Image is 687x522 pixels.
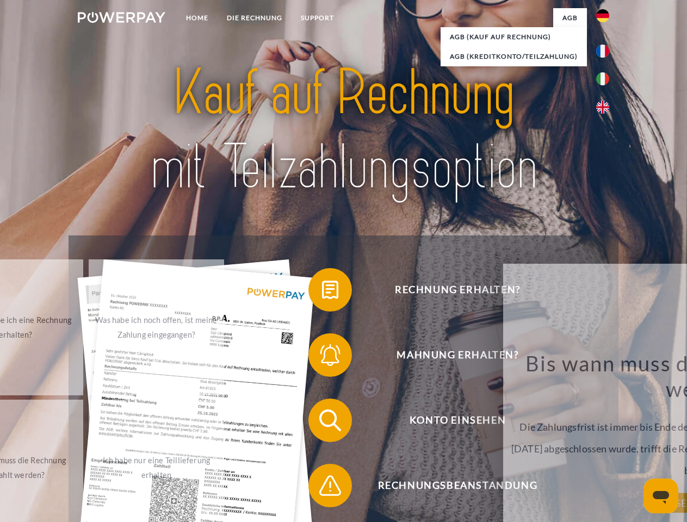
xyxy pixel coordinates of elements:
div: Was habe ich noch offen, ist meine Zahlung eingegangen? [95,313,218,342]
button: Konto einsehen [308,399,591,442]
span: Rechnungsbeanstandung [324,464,591,507]
a: agb [553,8,587,28]
img: it [596,72,609,85]
img: en [596,101,609,114]
img: qb_search.svg [317,407,344,434]
a: AGB (Kreditkonto/Teilzahlung) [441,47,587,66]
span: Konto einsehen [324,399,591,442]
button: Rechnungsbeanstandung [308,464,591,507]
img: qb_warning.svg [317,472,344,499]
iframe: Schaltfläche zum Öffnen des Messaging-Fensters [643,478,678,513]
div: Ich habe nur eine Teillieferung erhalten [95,453,218,482]
a: SUPPORT [292,8,343,28]
img: de [596,9,609,22]
img: fr [596,45,609,58]
img: title-powerpay_de.svg [104,52,583,208]
a: AGB (Kauf auf Rechnung) [441,27,587,47]
a: Home [177,8,218,28]
a: Was habe ich noch offen, ist meine Zahlung eingegangen? [89,259,224,395]
img: logo-powerpay-white.svg [78,12,165,23]
a: DIE RECHNUNG [218,8,292,28]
